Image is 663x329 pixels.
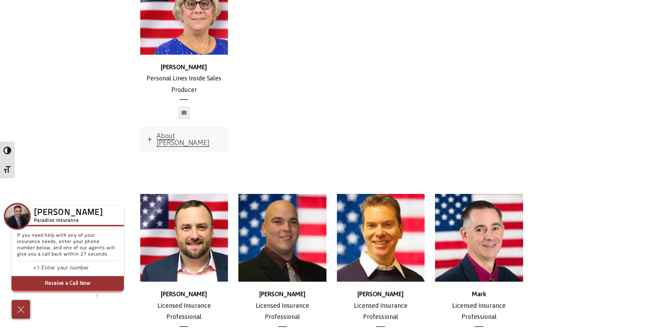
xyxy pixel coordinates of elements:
[259,290,306,298] strong: [PERSON_NAME]
[34,217,103,225] h5: Paradiso Insurance
[21,263,41,273] input: Enter country code
[16,304,26,315] img: Cross icon
[34,210,103,216] h3: [PERSON_NAME]
[95,293,98,298] img: Powered by icon
[140,289,228,322] p: Licensed Insurance Professional
[157,132,210,147] span: About [PERSON_NAME]
[337,194,425,282] img: Joe-Mooney-1
[140,194,228,282] img: David_headshot_500x500
[238,289,326,322] p: Licensed Insurance Professional
[85,293,103,298] span: We're by
[472,290,486,298] strong: Mark
[41,263,111,273] input: Enter phone number
[435,289,523,322] p: Licensed Insurance Professional
[161,63,207,71] strong: [PERSON_NAME]
[17,233,118,261] p: If you need help with any of your insurance needs, enter your phone number below, and one of our ...
[357,290,404,298] strong: [PERSON_NAME]
[435,194,523,282] img: mark
[140,62,228,95] p: Personal Lines Inside Sales Producer
[85,293,124,298] a: We'rePowered by iconbyResponseiQ
[337,289,425,322] p: Licensed Insurance Professional
[141,127,228,151] a: About [PERSON_NAME]
[161,290,207,298] strong: [PERSON_NAME]
[5,204,29,228] img: Company Icon
[238,194,326,282] img: shawn
[11,276,124,292] button: Receive a Call Now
